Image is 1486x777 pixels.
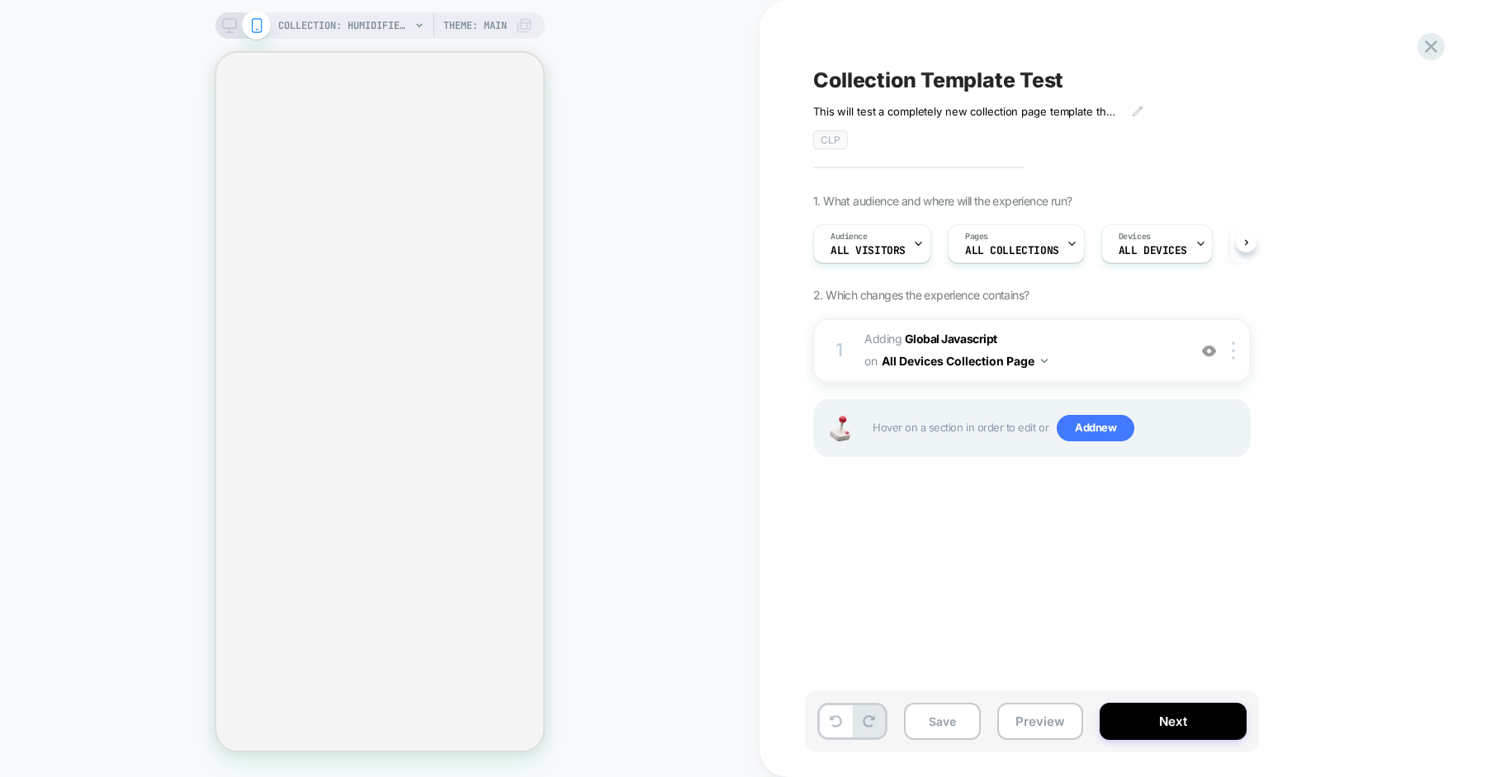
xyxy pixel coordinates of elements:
[873,415,1241,441] span: Hover on a section in order to edit or
[882,349,1048,373] button: All Devices Collection Page
[813,288,1029,302] span: 2. Which changes the experience contains?
[1100,703,1247,740] button: Next
[813,194,1072,208] span: 1. What audience and where will the experience run?
[813,130,848,149] span: CLP
[813,68,1063,92] span: Collection Template Test
[997,703,1083,740] button: Preview
[278,12,410,39] span: COLLECTION: Humidifiers (Category)
[965,231,988,243] span: Pages
[905,332,997,346] b: Global Javascript
[831,334,848,367] div: 1
[443,12,507,39] span: Theme: MAIN
[1119,231,1151,243] span: Devices
[1057,415,1134,441] span: Add new
[864,351,877,371] span: on
[864,328,1179,373] span: Adding
[1119,245,1187,257] span: ALL DEVICES
[1232,341,1235,360] img: close
[831,231,868,243] span: Audience
[904,703,981,740] button: Save
[831,245,906,257] span: All Visitors
[965,245,1059,257] span: ALL COLLECTIONS
[1041,359,1048,363] img: down arrow
[813,105,1119,118] span: This will test a completely new collection page template that emphasizes the main products with l...
[823,416,856,441] img: Joystick
[1202,344,1216,358] img: crossed eye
